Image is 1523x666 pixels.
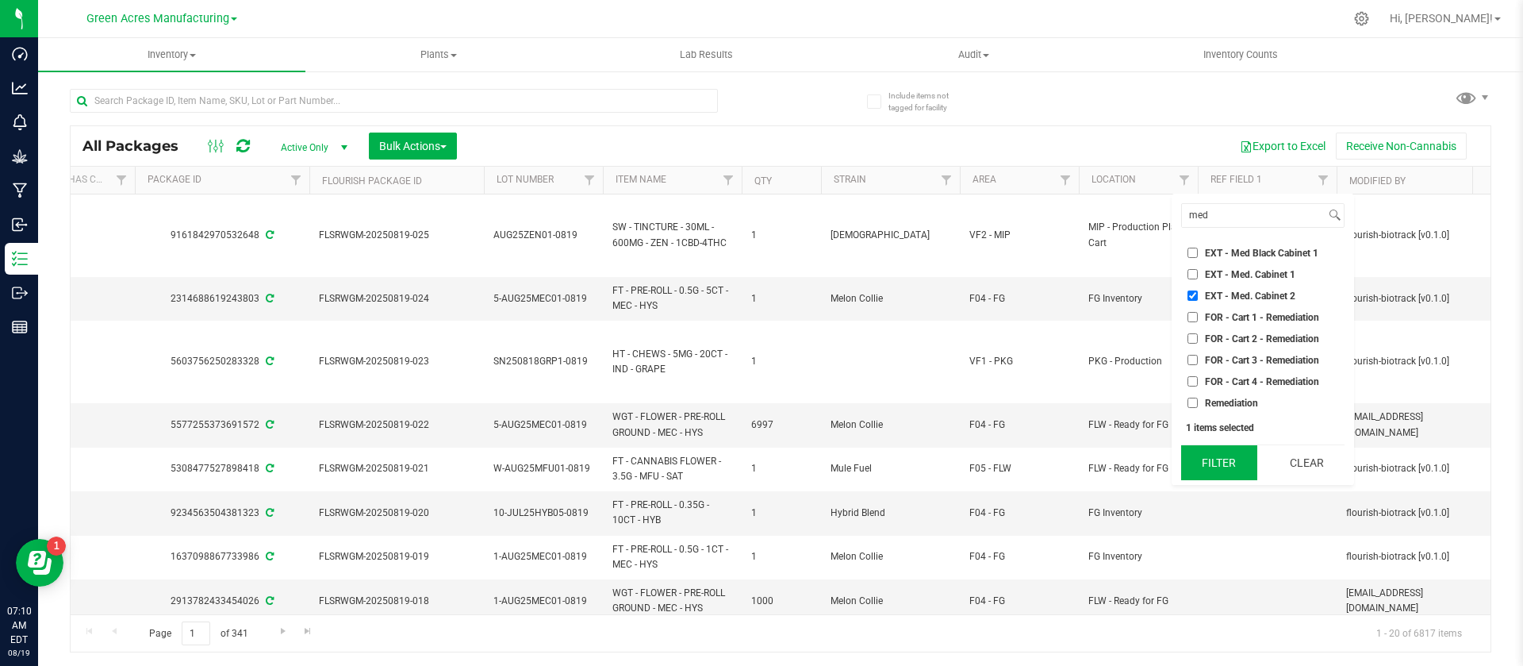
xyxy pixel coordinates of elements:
span: 5-AUG25MEC01-0819 [493,291,593,306]
a: Go to the last page [297,622,320,643]
span: EXT - Med. Cabinet 2 [1205,291,1295,301]
span: SW - TINCTURE - 30ML - 600MG - ZEN - 1CBD-4THC [612,220,732,250]
a: Filter [1172,167,1198,194]
span: FG Inventory [1088,506,1188,521]
span: FLSRWGM-20250819-025 [319,228,474,243]
button: Clear [1268,445,1345,480]
input: Remediation [1187,398,1198,408]
span: Sync from Compliance System [263,293,274,304]
span: Melon Collie [831,418,950,433]
span: EXT - Med Black Cabinet 1 [1205,248,1318,258]
span: VF2 - MIP [969,228,1069,243]
span: Bulk Actions [379,140,447,152]
input: FOR - Cart 2 - Remediation [1187,333,1198,344]
a: Plants [305,38,573,71]
span: flourish-biotrack [v0.1.0] [1346,461,1486,476]
span: Include items not tagged for facility [888,90,968,114]
a: Qty [754,175,772,187]
span: 1000 [751,594,811,609]
input: EXT - Med Black Cabinet 1 [1187,248,1198,258]
button: Export to Excel [1230,133,1336,160]
span: Page of 341 [136,622,261,646]
span: F04 - FG [969,506,1069,521]
a: Filter [715,167,742,194]
span: 1 [751,291,811,306]
a: Strain [834,174,866,185]
span: FG Inventory [1088,291,1188,306]
a: Filter [934,167,960,194]
span: flourish-biotrack [v0.1.0] [1346,228,1486,243]
div: 9161842970532648 [132,228,312,243]
span: HT - CHEWS - 5MG - 20CT - IND - GRAPE [612,347,732,377]
a: Filter [109,167,135,194]
span: FLSRWGM-20250819-022 [319,418,474,433]
span: 1 - 20 of 6817 items [1364,622,1475,645]
span: FLSRWGM-20250819-021 [319,461,474,476]
div: 2913782433454026 [132,594,312,609]
span: WGT - FLOWER - PRE-ROLL GROUND - MEC - HYS [612,410,732,440]
span: flourish-biotrack [v0.1.0] [1346,354,1486,369]
span: FLSRWGM-20250819-024 [319,291,474,306]
span: FG Inventory [1088,549,1188,564]
a: Area [972,174,996,185]
inline-svg: Inventory [12,251,28,267]
div: 5603756250283328 [132,354,312,369]
span: 5-AUG25MEC01-0819 [493,418,593,433]
span: FT - CANNABIS FLOWER - 3.5G - MFU - SAT [612,454,732,484]
inline-svg: Monitoring [12,114,28,130]
span: VF1 - PKG [969,354,1069,369]
a: Item Name [616,174,666,185]
span: Melon Collie [831,291,950,306]
inline-svg: Grow [12,148,28,164]
th: Has COA [56,167,135,194]
span: Audit [841,48,1107,62]
span: FT - PRE-ROLL - 0.35G - 10CT - HYB [612,498,732,528]
span: Sync from Compliance System [263,229,274,241]
div: 5308477527898418 [132,461,312,476]
span: Mule Fuel [831,461,950,476]
input: FOR - Cart 1 - Remediation [1187,312,1198,322]
span: PKG - Production [1088,354,1188,369]
button: Receive Non-Cannabis [1336,133,1467,160]
span: FLW - Ready for FG [1088,418,1188,433]
a: Location [1091,174,1136,185]
span: Sync from Compliance System [263,551,274,562]
div: Manage settings [1352,11,1371,26]
span: 1 [751,549,811,564]
span: Sync from Compliance System [263,595,274,606]
input: EXT - Med. Cabinet 1 [1187,269,1198,279]
span: F04 - FG [969,594,1069,609]
a: Go to the next page [271,622,294,643]
inline-svg: Outbound [12,285,28,301]
span: F04 - FG [969,418,1069,433]
span: 1 [751,228,811,243]
button: Filter [1181,445,1257,480]
iframe: Resource center [16,539,63,587]
a: Lot Number [497,174,554,185]
div: 9234563504381323 [132,506,312,521]
inline-svg: Reports [12,319,28,335]
span: F05 - FLW [969,461,1069,476]
a: Filter [1310,167,1337,194]
input: Search Package ID, Item Name, SKU, Lot or Part Number... [70,89,718,113]
span: flourish-biotrack [v0.1.0] [1346,506,1486,521]
span: Sync from Compliance System [263,419,274,430]
input: FOR - Cart 4 - Remediation [1187,376,1198,387]
span: SN250818GRP1-0819 [493,354,593,369]
span: Sync from Compliance System [263,356,274,367]
a: Audit [840,38,1107,71]
span: FLSRWGM-20250819-023 [319,354,474,369]
span: Remediation [1205,398,1258,408]
span: MIP - Production Plan Cart [1088,220,1188,250]
a: Filter [283,167,309,194]
span: FOR - Cart 4 - Remediation [1205,377,1319,387]
span: 1-AUG25MEC01-0819 [493,594,593,609]
div: 1 items selected [1186,422,1340,433]
span: 1 [751,354,811,369]
span: 1 [751,461,811,476]
a: Inventory [38,38,305,71]
span: [EMAIL_ADDRESS][DOMAIN_NAME] [1346,410,1486,440]
span: Sync from Compliance System [263,463,274,474]
span: FOR - Cart 1 - Remediation [1205,313,1319,322]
